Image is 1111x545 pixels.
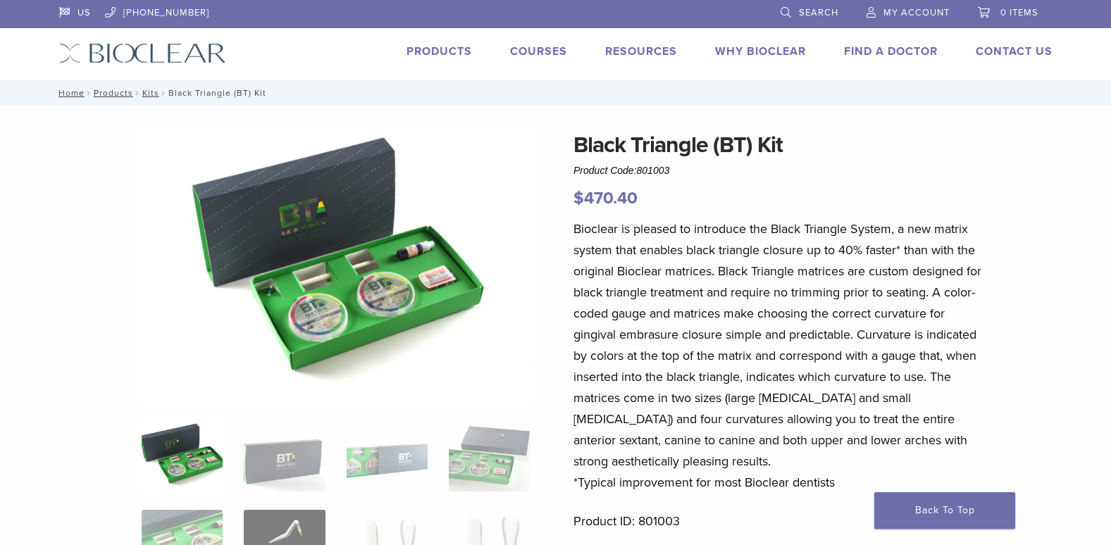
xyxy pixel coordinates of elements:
span: My Account [883,7,950,18]
a: Products [406,44,472,58]
span: / [133,89,142,96]
span: 801003 [637,165,670,176]
a: Back To Top [874,492,1015,529]
a: Why Bioclear [715,44,806,58]
img: Black Triangle (BT) Kit - Image 4 [449,421,530,491]
a: Kits [142,88,159,98]
a: Resources [605,44,677,58]
p: Product ID: 801003 [573,510,988,532]
img: Intro Black Triangle Kit-6 - Copy [142,128,530,403]
bdi: 470.40 [573,188,638,208]
span: 0 items [1000,7,1038,18]
img: Bioclear [59,43,226,63]
nav: Black Triangle (BT) Kit [49,80,1063,106]
span: $ [573,188,584,208]
a: Find A Doctor [844,44,938,58]
img: Black Triangle (BT) Kit - Image 2 [244,421,325,491]
p: Bioclear is pleased to introduce the Black Triangle System, a new matrix system that enables blac... [573,218,988,493]
img: Intro-Black-Triangle-Kit-6-Copy-e1548792917662-324x324.jpg [142,421,223,491]
span: / [85,89,94,96]
a: Contact Us [976,44,1053,58]
a: Courses [510,44,567,58]
a: Products [94,88,133,98]
span: / [159,89,168,96]
img: Black Triangle (BT) Kit - Image 3 [347,421,428,491]
a: Home [54,88,85,98]
span: Search [799,7,838,18]
span: Product Code: [573,165,669,176]
h1: Black Triangle (BT) Kit [573,128,988,162]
